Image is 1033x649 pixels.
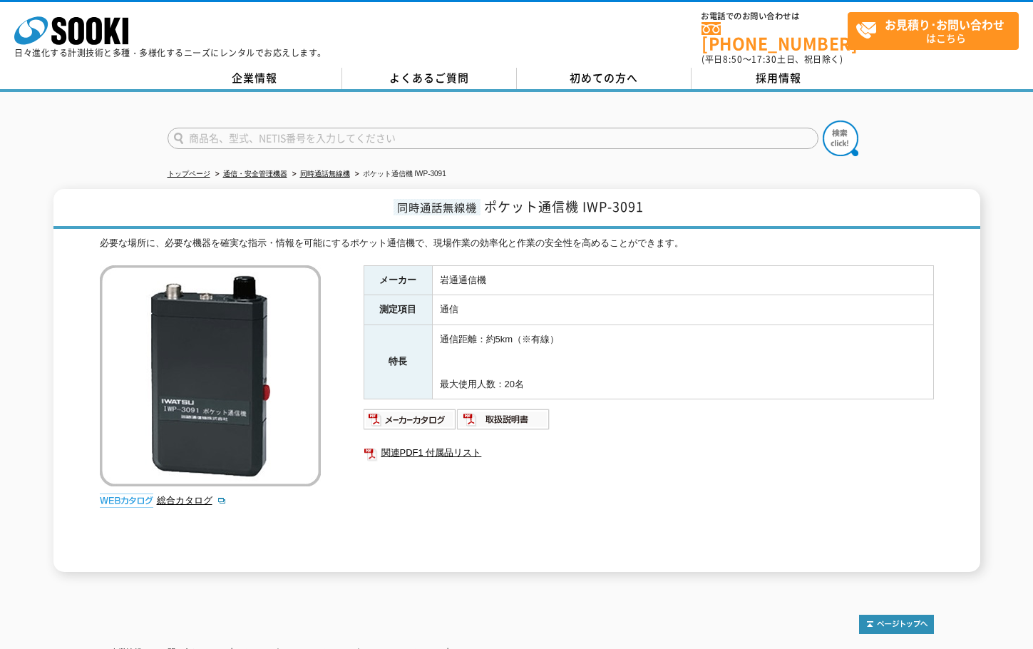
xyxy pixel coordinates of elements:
div: 必要な場所に、必要な機器を確実な指示・情報を可能にするポケット通信機で、現場作業の効率化と作業の安全性を高めることができます。 [100,236,934,251]
th: 測定項目 [364,295,432,325]
th: 特長 [364,325,432,399]
span: 8:50 [723,53,743,66]
img: btn_search.png [823,121,858,156]
span: 17:30 [751,53,777,66]
a: 同時通話無線機 [300,170,350,178]
strong: お見積り･お問い合わせ [885,16,1004,33]
li: ポケット通信機 IWP-3091 [352,167,446,182]
span: ポケット通信機 IWP-3091 [484,197,644,216]
img: メーカーカタログ [364,408,457,431]
img: webカタログ [100,494,153,508]
a: 通信・安全管理機器 [223,170,287,178]
a: よくあるご質問 [342,68,517,89]
a: 取扱説明書 [457,418,550,429]
td: 通信 [432,295,933,325]
a: お見積り･お問い合わせはこちら [848,12,1019,50]
a: メーカーカタログ [364,418,457,429]
img: ポケット通信機 IWP-3091 [100,265,321,486]
a: トップページ [168,170,210,178]
span: 初めての方へ [570,70,638,86]
p: 日々進化する計測技術と多種・多様化するニーズにレンタルでお応えします。 [14,48,327,57]
span: 同時通話無線機 [394,199,480,215]
span: お電話でのお問い合わせは [701,12,848,21]
a: 関連PDF1 付属品リスト [364,444,934,462]
img: 取扱説明書 [457,408,550,431]
a: 採用情報 [692,68,866,89]
th: メーカー [364,265,432,295]
span: はこちら [855,13,1018,48]
a: 初めての方へ [517,68,692,89]
a: 企業情報 [168,68,342,89]
a: 総合カタログ [157,495,227,506]
td: 通信距離：約5km（※有線） 最大使用人数：20名 [432,325,933,399]
td: 岩通通信機 [432,265,933,295]
input: 商品名、型式、NETIS番号を入力してください [168,128,818,149]
span: (平日 ～ 土日、祝日除く) [701,53,843,66]
img: トップページへ [859,615,934,634]
a: [PHONE_NUMBER] [701,22,848,51]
